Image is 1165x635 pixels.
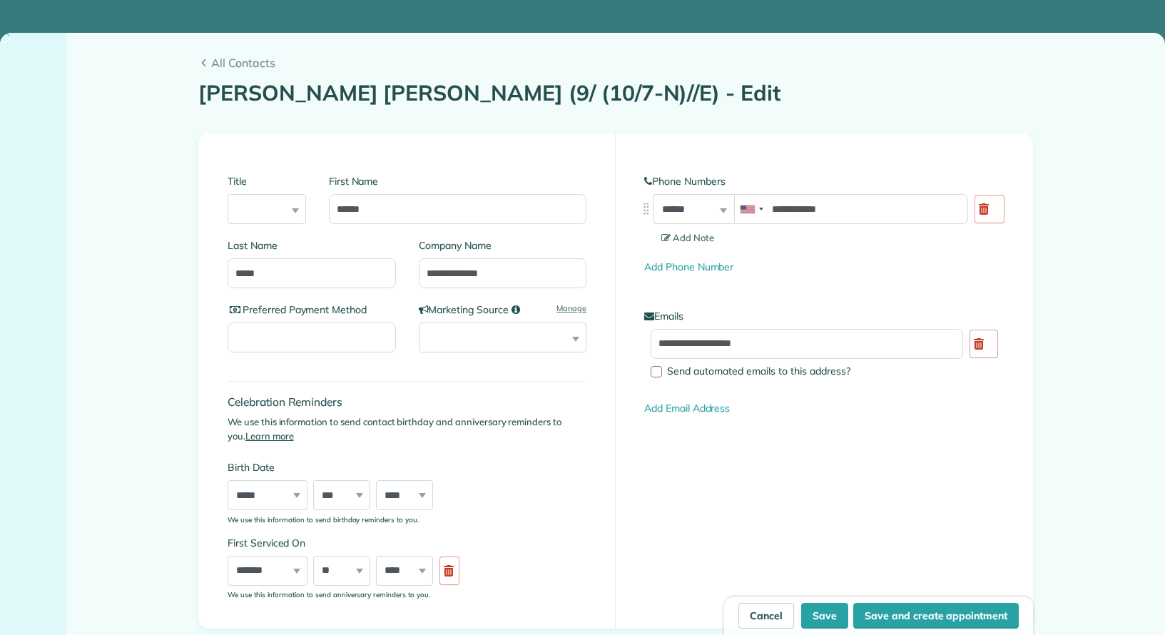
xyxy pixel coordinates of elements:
[329,174,586,188] label: First Name
[228,303,396,317] label: Preferred Payment Method
[853,603,1019,629] button: Save and create appointment
[228,396,586,408] h4: Celebration Reminders
[556,303,586,315] a: Manage
[245,430,294,442] a: Learn more
[419,238,587,253] label: Company Name
[801,603,848,629] button: Save
[228,238,396,253] label: Last Name
[198,54,1033,71] a: All Contacts
[644,260,733,273] a: Add Phone Number
[667,365,850,377] span: Send automated emails to this address?
[644,174,1004,188] label: Phone Numbers
[738,603,794,629] a: Cancel
[228,590,430,599] sub: We use this information to send anniversary reminders to you.
[228,415,586,443] p: We use this information to send contact birthday and anniversary reminders to you.
[228,174,306,188] label: Title
[419,303,587,317] label: Marketing Source
[228,515,419,524] sub: We use this information to send birthday reminders to you.
[228,536,467,550] label: First Serviced On
[211,54,1033,71] span: All Contacts
[644,402,730,415] a: Add Email Address
[661,232,714,243] span: Add Note
[228,460,467,474] label: Birth Date
[735,195,768,223] div: United States: +1
[644,309,1004,323] label: Emails
[639,201,653,216] img: drag_indicator-119b368615184ecde3eda3c64c821f6cf29d3e2b97b89ee44bc31753036683e5.png
[198,81,1033,105] h1: [PERSON_NAME] [PERSON_NAME] (9/ (10/7-N)//E) - Edit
